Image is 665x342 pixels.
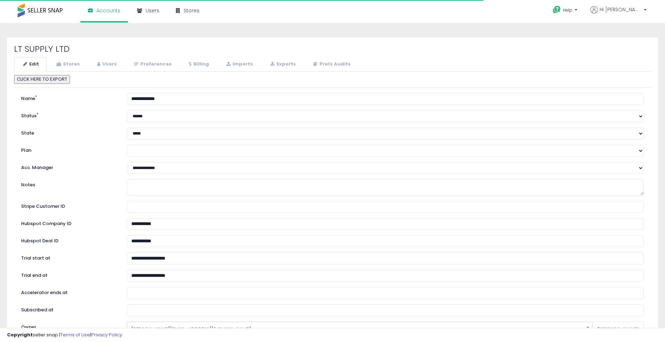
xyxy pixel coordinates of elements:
label: Name [16,93,121,102]
a: Edit [14,57,46,71]
label: Acc. Manager [16,162,121,171]
i: Get Help [552,5,561,14]
span: Hi [PERSON_NAME] [600,6,642,13]
a: Billing [180,57,216,71]
label: Hubspot Company ID [16,218,121,227]
a: Imports [217,57,260,71]
label: Trial start at [16,253,121,262]
a: Users [88,57,124,71]
label: Notes [16,179,121,188]
a: Prefs Audits [304,57,358,71]
span: Users [146,7,159,14]
span: Accounts [96,7,120,14]
button: CLICK HERE TO EXPORT [14,75,70,84]
label: Trial end at [16,270,121,279]
span: Stores [184,7,199,14]
label: Plan [16,145,121,154]
span: [PERSON_NAME][EMAIL_ADDRESS][DOMAIN_NAME] [131,323,579,335]
label: State [16,128,121,137]
label: Status [16,110,121,119]
a: Preferences [125,57,179,71]
label: Stripe Customer ID [16,201,121,210]
a: Hi [PERSON_NAME] [590,6,647,22]
a: Stores [47,57,87,71]
h2: LT SUPPLY LTD [14,44,651,54]
a: Exports [261,57,303,71]
label: Hubspot Deal ID [16,235,121,244]
a: [PERSON_NAME] [597,327,639,332]
label: Owner [21,324,36,331]
a: Terms of Use [60,331,90,338]
div: seller snap | | [7,332,122,338]
span: Help [563,7,572,13]
label: Accelerator ends at [16,287,121,296]
label: Subscribed at [16,304,121,313]
a: Privacy Policy [91,331,122,338]
strong: Copyright [7,331,33,338]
